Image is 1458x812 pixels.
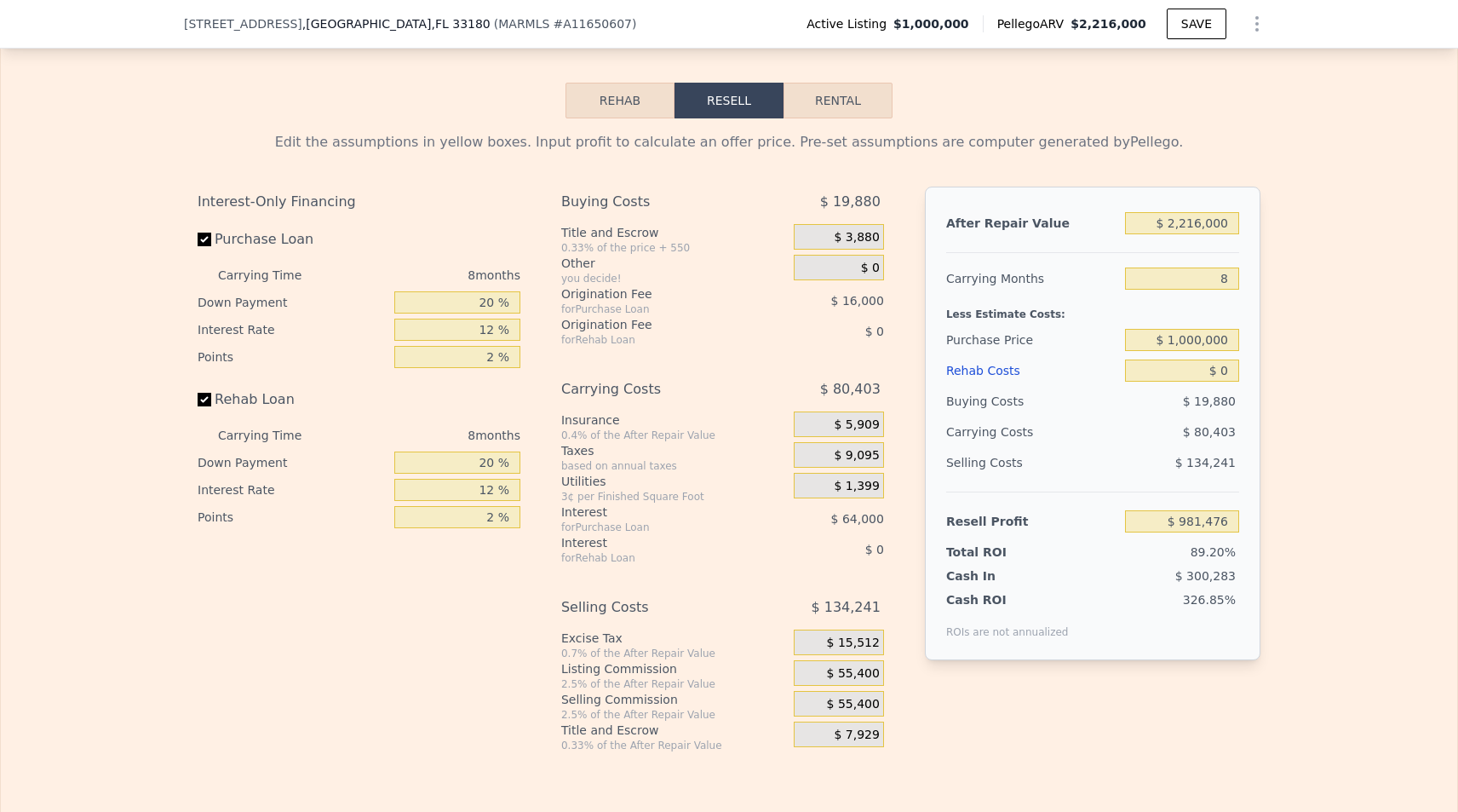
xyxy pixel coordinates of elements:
div: Points [198,343,387,371]
label: Rehab Loan [198,384,387,415]
div: Title and Escrow [561,722,787,739]
div: Less Estimate Costs: [946,294,1239,325]
button: SAVE [1167,9,1226,39]
span: $1,000,000 [893,15,969,32]
span: $ 80,403 [1183,425,1236,439]
div: for Rehab Loan [561,551,751,565]
span: $ 1,399 [834,479,879,494]
span: 89.20% [1191,545,1236,559]
div: 0.4% of the After Repair Value [561,429,787,442]
span: $ 16,000 [831,294,884,308]
div: Selling Commission [561,691,787,708]
div: Carrying Months [946,263,1118,294]
div: Interest Rate [198,476,387,504]
div: Carrying Costs [946,417,1053,447]
div: Excise Tax [561,630,787,647]
button: Show Options [1240,7,1274,41]
div: ( ) [494,15,637,32]
span: $ 15,512 [827,636,880,651]
div: Rehab Costs [946,355,1118,386]
div: 2.5% of the After Repair Value [561,677,787,691]
span: $ 300,283 [1175,569,1236,583]
div: Points [198,504,387,531]
span: Active Listing [806,15,893,32]
div: Insurance [561,412,787,429]
div: 8 months [336,262,520,289]
div: Interest-Only Financing [198,187,520,217]
div: Origination Fee [561,316,751,333]
span: $ 55,400 [827,697,880,712]
span: $ 3,880 [834,230,879,245]
div: After Repair Value [946,208,1118,239]
div: Buying Costs [946,386,1118,417]
div: you decide! [561,272,787,285]
div: for Rehab Loan [561,333,751,347]
div: Origination Fee [561,285,751,302]
span: $ 7,929 [834,728,879,743]
div: Cash ROI [946,591,1069,608]
span: $ 134,241 [811,592,880,623]
div: 3¢ per Finished Square Foot [561,490,787,504]
span: , FL 33180 [431,17,490,31]
button: Resell [674,83,784,118]
div: Taxes [561,442,787,459]
div: for Purchase Loan [561,302,751,316]
span: [STREET_ADDRESS] [184,15,302,32]
div: Title and Escrow [561,224,787,241]
span: $ 0 [865,543,884,556]
input: Purchase Loan [198,233,211,246]
span: $ 134,241 [1175,456,1236,469]
span: $ 5,909 [834,418,879,433]
div: Down Payment [198,449,387,476]
span: $ 55,400 [827,666,880,682]
div: Other [561,255,787,272]
div: Resell Profit [946,506,1118,537]
button: Rehab [565,83,674,118]
span: $ 9,095 [834,448,879,464]
div: Edit the assumptions in yellow boxes. Input profit to calculate an offer price. Pre-set assumptio... [198,132,1260,153]
div: Total ROI [946,544,1053,561]
span: $ 0 [865,325,884,338]
div: Cash In [946,567,1053,585]
button: Rental [784,83,893,118]
span: Pellego ARV [997,15,1071,32]
div: Carrying Time [218,422,329,449]
div: Down Payment [198,289,387,316]
span: $ 80,403 [820,374,881,405]
span: # A11650607 [553,17,632,31]
div: Carrying Costs [561,374,751,405]
div: 2.5% of the After Repair Value [561,708,787,722]
input: Rehab Loan [198,393,211,406]
div: Selling Costs [561,592,751,623]
span: $ 19,880 [1183,394,1236,408]
div: Interest [561,504,751,521]
div: Buying Costs [561,187,751,217]
div: 8 months [336,422,520,449]
div: 0.33% of the price + 550 [561,241,787,255]
span: $ 0 [861,261,880,276]
div: 0.7% of the After Repair Value [561,647,787,660]
label: Purchase Loan [198,224,387,255]
span: MARMLS [498,17,549,31]
div: Purchase Price [946,325,1118,355]
span: $2,216,000 [1071,17,1146,31]
div: Utilities [561,473,787,490]
span: $ 64,000 [831,512,884,526]
div: ROIs are not annualized [946,608,1069,639]
div: for Purchase Loan [561,521,751,534]
div: Listing Commission [561,660,787,677]
div: Interest Rate [198,316,387,343]
span: 326.85% [1183,593,1236,607]
div: Selling Costs [946,447,1118,478]
span: $ 19,880 [820,187,881,217]
span: , [GEOGRAPHIC_DATA] [302,15,491,32]
div: Carrying Time [218,262,329,289]
div: based on annual taxes [561,459,787,473]
div: 0.33% of the After Repair Value [561,739,787,752]
div: Interest [561,534,751,551]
